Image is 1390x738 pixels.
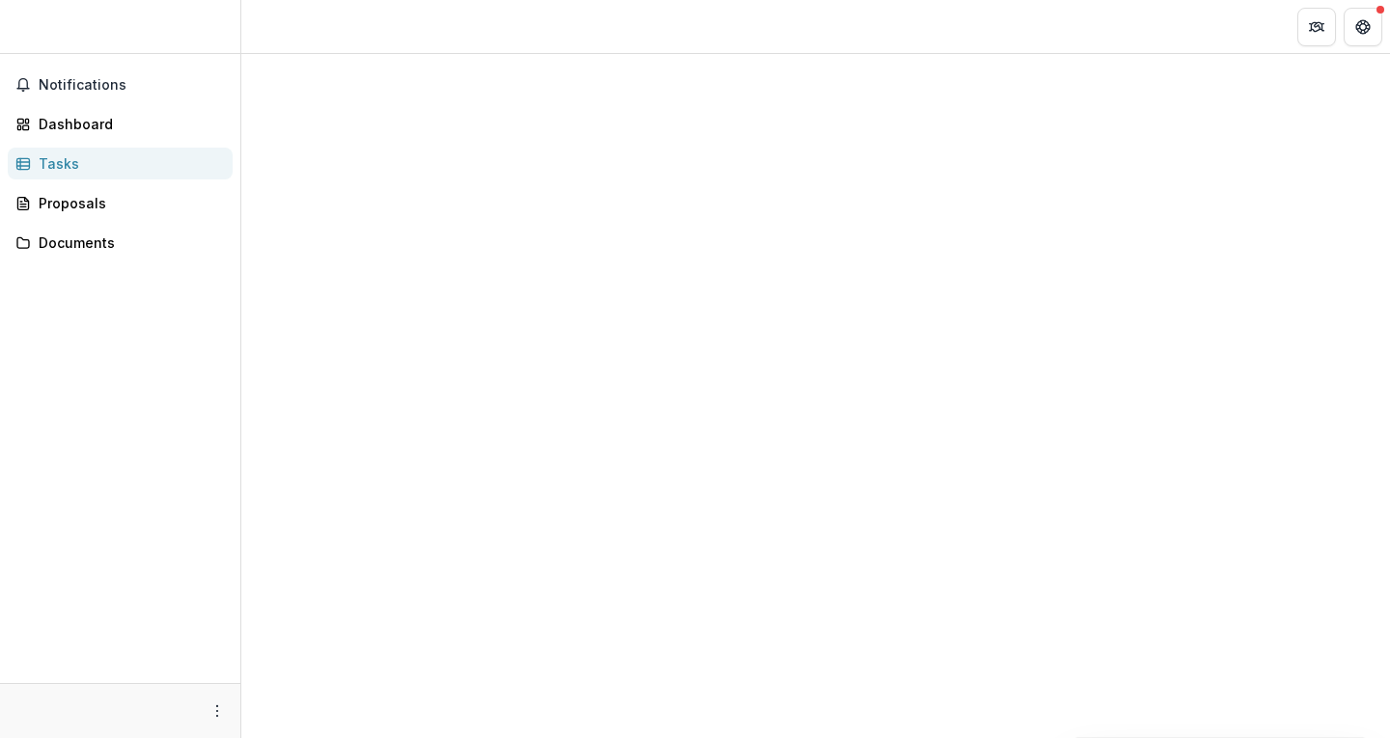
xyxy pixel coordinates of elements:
div: Proposals [39,193,217,213]
button: Notifications [8,69,233,100]
button: Partners [1297,8,1336,46]
a: Documents [8,227,233,259]
div: Tasks [39,153,217,174]
div: Dashboard [39,114,217,134]
a: Dashboard [8,108,233,140]
button: Get Help [1344,8,1382,46]
a: Tasks [8,148,233,179]
div: Documents [39,232,217,253]
a: Proposals [8,187,233,219]
span: Notifications [39,77,225,94]
button: More [206,699,229,723]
